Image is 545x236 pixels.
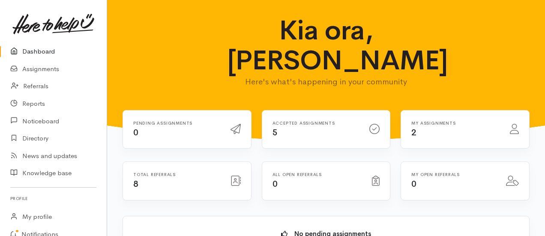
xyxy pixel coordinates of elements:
[133,121,220,125] h6: Pending assignments
[272,121,359,125] h6: Accepted assignments
[227,15,425,76] h1: Kia ora, [PERSON_NAME]
[133,172,220,177] h6: Total referrals
[10,193,96,204] h6: Profile
[411,179,416,189] span: 0
[272,127,278,138] span: 5
[133,179,138,189] span: 8
[411,172,496,177] h6: My open referrals
[411,127,416,138] span: 2
[227,76,425,88] p: Here's what's happening in your community
[411,121,500,125] h6: My assignments
[272,179,278,189] span: 0
[272,172,362,177] h6: All open referrals
[133,127,138,138] span: 0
